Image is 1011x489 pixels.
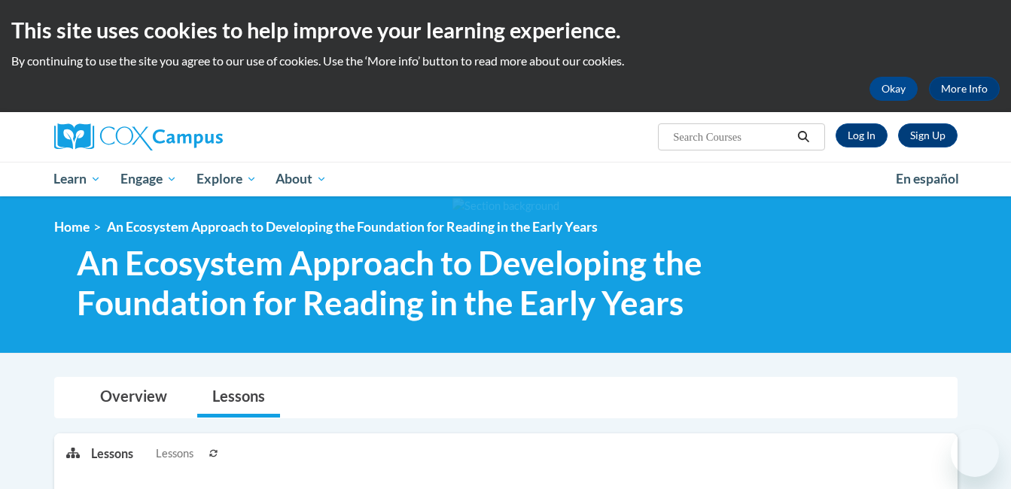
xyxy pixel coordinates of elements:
[896,171,959,187] span: En español
[951,429,999,477] iframe: Button to launch messaging window
[44,162,111,196] a: Learn
[869,77,918,101] button: Okay
[54,123,223,150] img: Cox Campus
[929,77,1000,101] a: More Info
[91,445,133,462] p: Lessons
[792,128,815,146] button: Search
[111,162,187,196] a: Engage
[266,162,336,196] a: About
[452,198,559,214] img: Section background
[11,53,1000,69] p: By continuing to use the site you agree to our use of cookies. Use the ‘More info’ button to read...
[32,162,980,196] div: Main menu
[53,170,101,188] span: Learn
[107,219,598,235] span: An Ecosystem Approach to Developing the Foundation for Reading in the Early Years
[120,170,177,188] span: Engage
[197,378,280,418] a: Lessons
[11,15,1000,45] h2: This site uses cookies to help improve your learning experience.
[85,378,182,418] a: Overview
[77,243,749,323] span: An Ecosystem Approach to Developing the Foundation for Reading in the Early Years
[671,128,792,146] input: Search Courses
[54,123,340,150] a: Cox Campus
[886,163,969,195] a: En español
[187,162,266,196] a: Explore
[196,170,257,188] span: Explore
[898,123,958,147] a: Register
[54,219,90,235] a: Home
[836,123,888,147] a: Log In
[156,445,193,462] span: Lessons
[276,170,327,188] span: About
